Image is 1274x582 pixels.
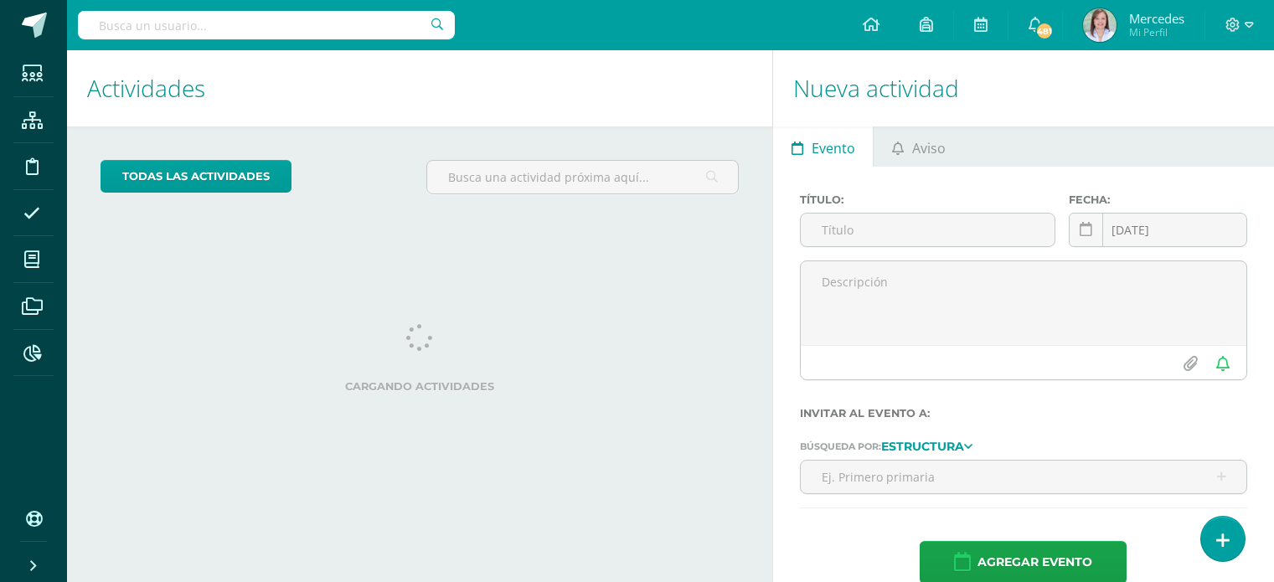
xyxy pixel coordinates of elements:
[801,461,1246,493] input: Ej. Primero primaria
[881,440,972,451] a: Estructura
[87,50,752,126] h1: Actividades
[812,128,855,168] span: Evento
[1083,8,1117,42] img: 51f8b1976f0c327757d1ca743c1ad4cc.png
[101,380,739,393] label: Cargando actividades
[793,50,1254,126] h1: Nueva actividad
[1070,214,1246,246] input: Fecha de entrega
[874,126,963,167] a: Aviso
[78,11,455,39] input: Busca un usuario...
[101,160,291,193] a: todas las Actividades
[800,407,1247,420] label: Invitar al evento a:
[912,128,946,168] span: Aviso
[1129,25,1184,39] span: Mi Perfil
[881,439,964,454] strong: Estructura
[1069,193,1247,206] label: Fecha:
[1129,10,1184,27] span: Mercedes
[801,214,1055,246] input: Título
[1035,22,1054,40] span: 481
[427,161,738,193] input: Busca una actividad próxima aquí...
[773,126,873,167] a: Evento
[800,193,1055,206] label: Título:
[800,440,881,452] span: Búsqueda por:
